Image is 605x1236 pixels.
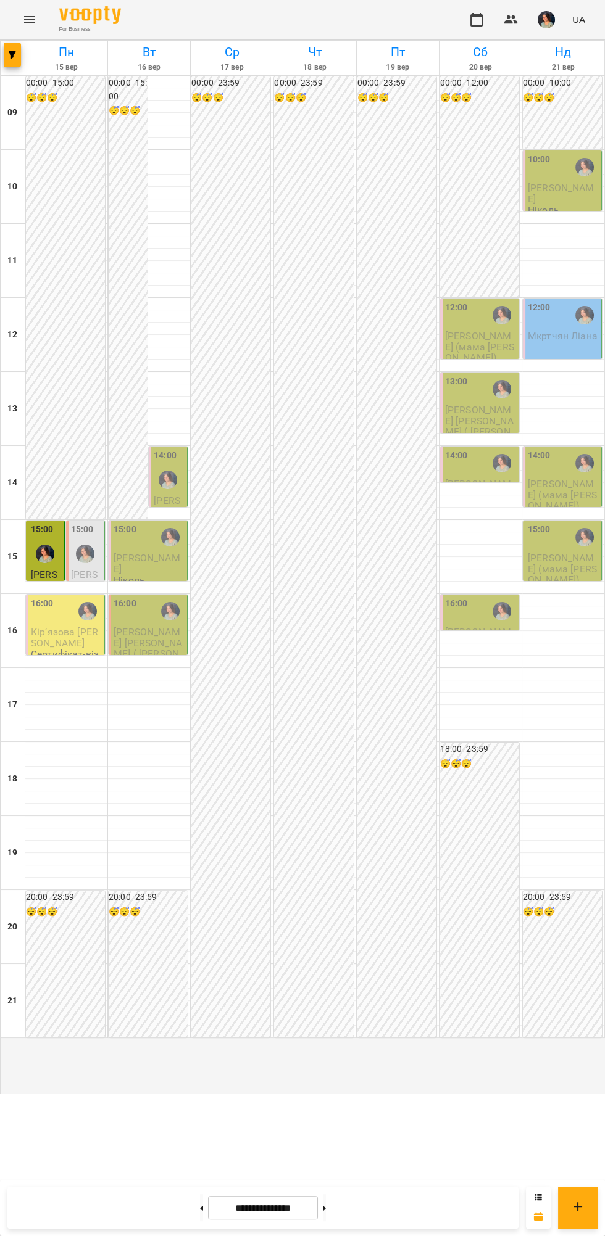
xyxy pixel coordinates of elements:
[445,301,468,315] label: 12:00
[575,158,594,176] img: Ніколь [фоно]
[161,528,180,546] img: Ніколь [фоно]
[359,43,437,62] h6: Пт
[78,602,97,620] img: Ніколь [фоно]
[538,11,555,28] img: e7cc86ff2ab213a8ed988af7ec1c5bbe.png
[445,449,468,463] label: 14:00
[440,757,519,771] h6: 😴😴😴
[15,5,44,35] button: Menu
[575,528,594,546] img: Ніколь [фоно]
[441,62,520,73] h6: 20 вер
[7,180,17,194] h6: 10
[31,649,102,670] p: Сертифікат-візитка
[493,380,511,398] img: Ніколь [фоно]
[7,106,17,120] h6: 09
[36,545,54,563] img: Ніколь [фоно]
[109,891,188,904] h6: 20:00 - 23:59
[275,43,354,62] h6: Чт
[445,478,514,511] span: [PERSON_NAME] (мама [PERSON_NAME])
[440,743,519,756] h6: 18:00 - 23:59
[445,626,512,648] span: [PERSON_NAME]
[528,205,559,215] p: Ніколь
[193,62,271,73] h6: 17 вер
[523,91,602,105] h6: 😴😴😴
[524,62,603,73] h6: 21 вер
[441,43,520,62] h6: Сб
[7,550,17,564] h6: 15
[7,402,17,416] h6: 13
[445,330,514,363] span: [PERSON_NAME] (мама [PERSON_NAME])
[191,91,270,105] h6: 😴😴😴
[27,62,106,73] h6: 15 вер
[31,569,60,645] span: [PERSON_NAME] (мама [PERSON_NAME])
[7,328,17,342] h6: 12
[528,478,597,511] span: [PERSON_NAME] (мама [PERSON_NAME])
[26,891,105,904] h6: 20:00 - 23:59
[575,454,594,472] img: Ніколь [фоно]
[528,153,551,167] label: 10:00
[523,76,602,90] h6: 00:00 - 10:00
[110,43,188,62] h6: Вт
[7,920,17,934] h6: 20
[7,254,17,268] h6: 11
[445,375,468,389] label: 13:00
[114,575,145,585] p: Ніколь
[528,449,551,463] label: 14:00
[440,76,519,90] h6: 00:00 - 12:00
[493,602,511,620] img: Ніколь [фоно]
[575,306,594,324] img: Ніколь [фоно]
[76,545,94,563] img: Ніколь [фоно]
[7,476,17,490] h6: 14
[445,597,468,611] label: 16:00
[31,523,54,537] label: 15:00
[114,597,136,611] label: 16:00
[493,306,511,324] img: Ніколь [фоно]
[440,91,519,105] h6: 😴😴😴
[359,62,437,73] h6: 19 вер
[528,552,597,585] span: [PERSON_NAME] (мама [PERSON_NAME])
[161,602,180,620] img: Ніколь [фоно]
[154,449,177,463] label: 14:00
[567,8,590,31] button: UA
[274,76,353,90] h6: 00:00 - 23:59
[26,905,105,919] h6: 😴😴😴
[357,91,436,105] h6: 😴😴😴
[31,626,98,648] span: Кірʼязова [PERSON_NAME]
[159,471,177,489] img: Ніколь [фоно]
[493,454,511,472] img: Ніколь [фоно]
[59,25,121,33] span: For Business
[71,523,94,537] label: 15:00
[524,43,603,62] h6: Нд
[528,330,598,342] span: Мкртчян Ліана
[357,76,436,90] h6: 00:00 - 23:59
[191,76,270,90] h6: 00:00 - 23:59
[26,91,105,105] h6: 😴😴😴
[71,569,101,645] span: [PERSON_NAME] (мама [PERSON_NAME])
[7,994,17,1008] h6: 21
[7,846,17,860] h6: 19
[109,104,148,118] h6: 😴😴😴
[109,76,148,103] h6: 00:00 - 15:00
[109,905,188,919] h6: 😴😴😴
[523,905,602,919] h6: 😴😴😴
[114,626,183,670] span: [PERSON_NAME] [PERSON_NAME] ( [PERSON_NAME])
[274,91,353,105] h6: 😴😴😴
[114,523,136,537] label: 15:00
[523,891,602,904] h6: 20:00 - 23:59
[193,43,271,62] h6: Ср
[572,13,585,26] span: UA
[7,624,17,638] h6: 16
[528,182,595,204] span: [PERSON_NAME]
